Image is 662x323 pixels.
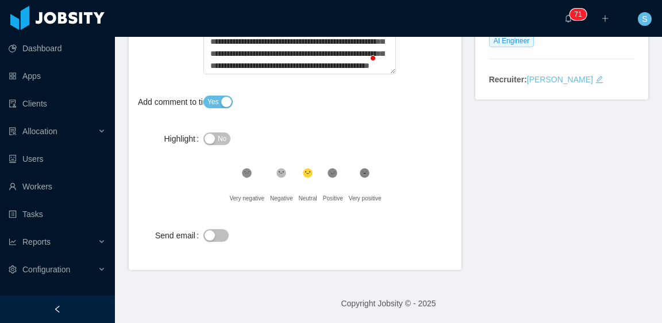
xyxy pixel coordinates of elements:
[207,96,219,108] span: Yes
[164,134,203,143] label: Highlight
[9,147,106,170] a: icon: robotUsers
[564,14,572,22] i: icon: bell
[569,9,586,20] sup: 71
[22,265,70,274] span: Configuration
[578,9,582,20] p: 1
[9,238,17,246] i: icon: line-chart
[489,75,527,84] strong: Recruiter:
[22,237,51,246] span: Reports
[138,97,239,107] label: Add comment to timeline?
[595,75,603,83] i: icon: edit
[527,75,593,84] a: [PERSON_NAME]
[489,35,534,47] span: AI Engineer
[9,127,17,135] i: icon: solution
[642,12,647,26] span: S
[9,203,106,226] a: icon: profileTasks
[229,187,264,210] div: Very negative
[203,229,229,242] button: Send email
[9,175,106,198] a: icon: userWorkers
[9,92,106,115] a: icon: auditClients
[270,187,292,210] div: Negative
[9,64,106,88] a: icon: appstoreApps
[574,9,578,20] p: 7
[349,187,382,210] div: Very positive
[323,187,343,210] div: Positive
[9,37,106,60] a: icon: pie-chartDashboard
[22,127,57,136] span: Allocation
[601,14,609,22] i: icon: plus
[218,133,226,145] span: No
[155,231,203,240] label: Send email
[9,265,17,273] i: icon: setting
[299,187,317,210] div: Neutral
